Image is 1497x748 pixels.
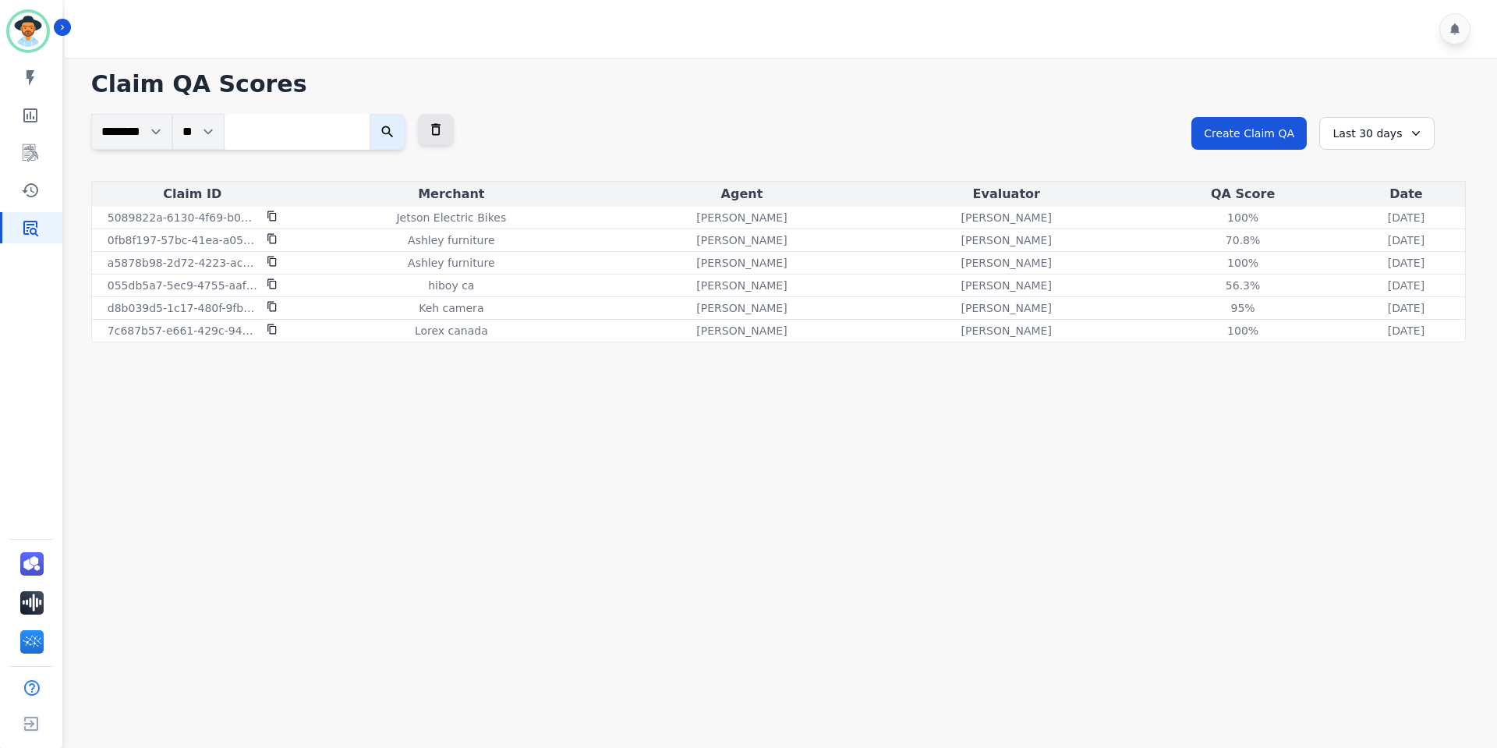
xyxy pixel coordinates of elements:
[696,232,787,248] p: [PERSON_NAME]
[961,278,1052,293] p: [PERSON_NAME]
[1208,278,1278,293] div: 56.3%
[1208,300,1278,316] div: 95%
[108,278,257,293] p: 055db5a7-5ec9-4755-aaf1-ab6feaeb769c
[1388,278,1424,293] p: [DATE]
[961,323,1052,339] p: [PERSON_NAME]
[108,210,257,225] p: 5089822a-6130-4f69-b011-ee1009dfad65
[95,185,290,204] div: Claim ID
[696,278,787,293] p: [PERSON_NAME]
[1208,232,1278,248] div: 70.8%
[91,70,1466,98] h1: Claim QA Scores
[1208,255,1278,271] div: 100%
[415,323,488,339] p: Lorex canada
[1388,255,1424,271] p: [DATE]
[396,210,506,225] p: Jetson Electric Bikes
[696,210,787,225] p: [PERSON_NAME]
[108,255,257,271] p: a5878b98-2d72-4223-ac0b-2c34ee22138a
[1388,300,1424,316] p: [DATE]
[696,255,787,271] p: [PERSON_NAME]
[961,255,1052,271] p: [PERSON_NAME]
[1388,210,1424,225] p: [DATE]
[1208,210,1278,225] div: 100%
[961,232,1052,248] p: [PERSON_NAME]
[428,278,474,293] p: hiboy ca
[1388,232,1424,248] p: [DATE]
[1350,185,1462,204] div: Date
[9,12,47,50] img: Bordered avatar
[1388,323,1424,339] p: [DATE]
[877,185,1135,204] div: Evaluator
[408,232,494,248] p: Ashley furniture
[108,232,257,248] p: 0fb8f197-57bc-41ea-a058-2667fd194bed
[1141,185,1343,204] div: QA Score
[696,323,787,339] p: [PERSON_NAME]
[1208,323,1278,339] div: 100%
[696,300,787,316] p: [PERSON_NAME]
[961,300,1052,316] p: [PERSON_NAME]
[1319,117,1435,150] div: Last 30 days
[108,323,257,339] p: 7c687b57-e661-429c-94a0-c569b87d28eb
[1191,117,1307,150] button: Create Claim QA
[108,300,257,316] p: d8b039d5-1c17-480f-9fb2-6e07a781dabc
[296,185,607,204] div: Merchant
[613,185,871,204] div: Agent
[961,210,1052,225] p: [PERSON_NAME]
[419,300,483,316] p: Keh camera
[408,255,494,271] p: Ashley furniture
